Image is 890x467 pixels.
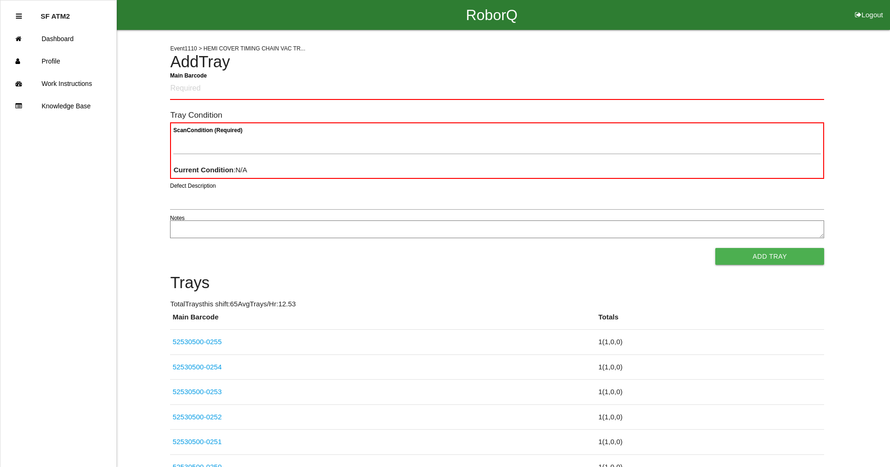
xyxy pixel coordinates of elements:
[715,248,824,265] button: Add Tray
[170,182,216,190] label: Defect Description
[170,274,824,292] h4: Trays
[16,5,22,28] div: Close
[173,127,242,134] b: Scan Condition (Required)
[0,28,116,50] a: Dashboard
[596,380,825,405] td: 1 ( 1 , 0 , 0 )
[170,45,305,52] span: Event 1110 > HEMI COVER TIMING CHAIN VAC TR...
[170,299,824,310] p: Total Trays this shift: 65 Avg Trays /Hr: 12.53
[172,413,221,421] a: 52530500-0252
[170,111,824,120] h6: Tray Condition
[172,388,221,396] a: 52530500-0253
[596,354,825,380] td: 1 ( 1 , 0 , 0 )
[170,214,185,222] label: Notes
[173,166,233,174] b: Current Condition
[596,404,825,430] td: 1 ( 1 , 0 , 0 )
[0,72,116,95] a: Work Instructions
[0,50,116,72] a: Profile
[172,338,221,346] a: 52530500-0255
[172,363,221,371] a: 52530500-0254
[596,312,825,330] th: Totals
[170,53,824,71] h4: Add Tray
[596,330,825,355] td: 1 ( 1 , 0 , 0 )
[170,312,596,330] th: Main Barcode
[0,95,116,117] a: Knowledge Base
[172,438,221,446] a: 52530500-0251
[170,72,207,78] b: Main Barcode
[170,78,824,100] input: Required
[173,166,247,174] span: : N/A
[41,5,70,20] p: SF ATM2
[596,430,825,455] td: 1 ( 1 , 0 , 0 )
